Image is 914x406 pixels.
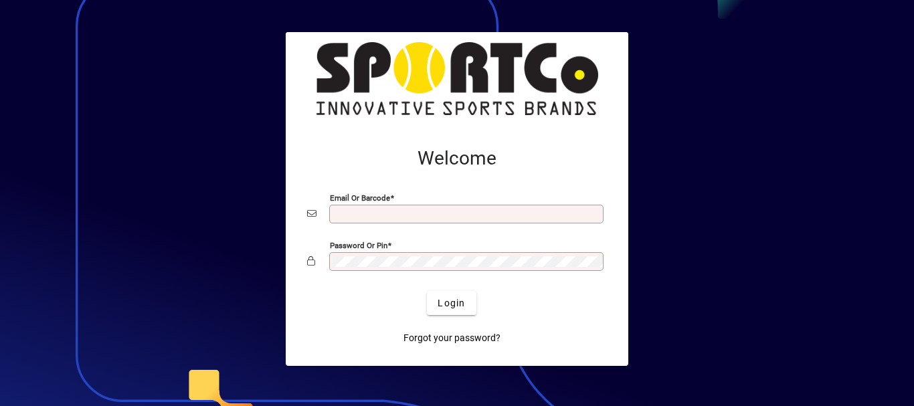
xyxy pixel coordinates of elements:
h2: Welcome [307,147,607,170]
a: Forgot your password? [398,326,506,350]
mat-label: Password or Pin [330,241,387,250]
mat-label: Email or Barcode [330,193,390,203]
span: Forgot your password? [403,331,500,345]
span: Login [438,296,465,310]
button: Login [427,291,476,315]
